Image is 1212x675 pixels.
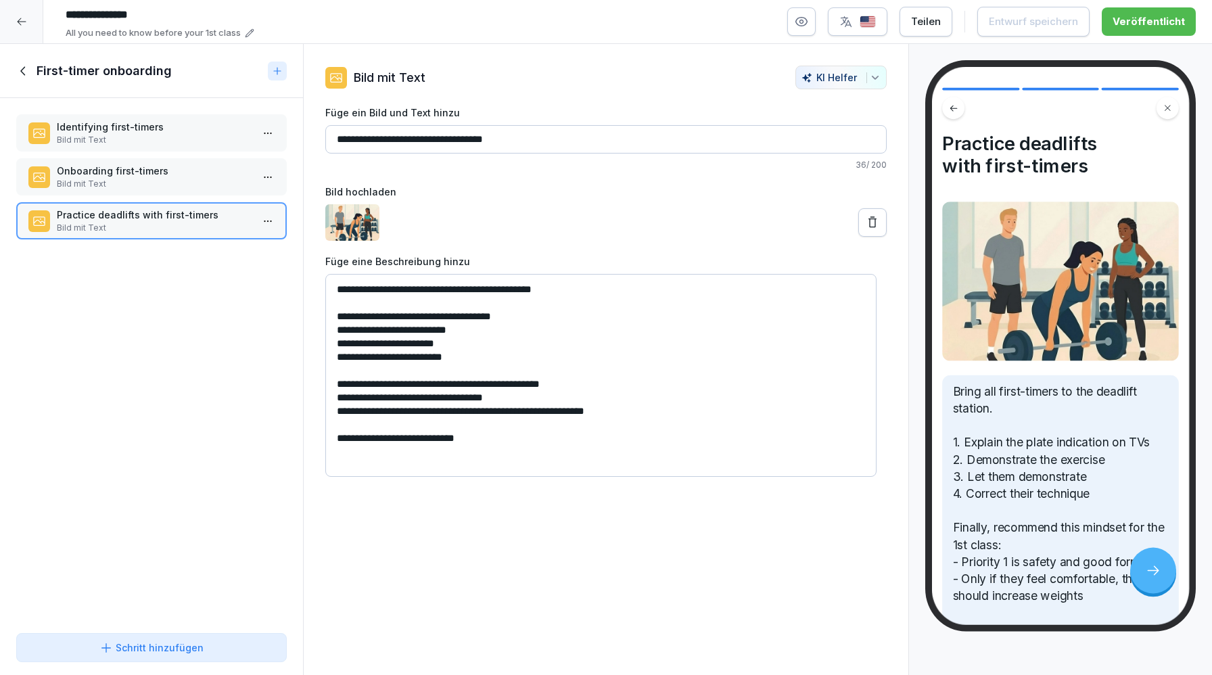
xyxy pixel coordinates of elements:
div: Veröffentlicht [1113,14,1185,29]
div: Identifying first-timersBild mit Text [16,114,287,152]
p: Identifying first-timers [57,120,252,134]
button: Schritt hinzufügen [16,633,287,662]
div: Practice deadlifts with first-timersBild mit Text [16,202,287,239]
img: xe3hwoy4pm9zz73i6tmw3q5g.png [325,204,379,241]
label: Bild hochladen [325,185,887,199]
p: Onboarding first-timers [57,164,252,178]
p: Bild mit Text [354,68,425,87]
p: Bild mit Text [57,222,252,234]
button: KI Helfer [795,66,887,89]
p: 36 / 200 [325,159,887,171]
h4: Practice deadlifts with first-timers [942,133,1179,177]
button: Veröffentlicht [1102,7,1196,36]
p: Bring all first-timers to the deadlift station. 1. Explain the plate indication on TVs 2. Demonst... [953,383,1169,638]
div: Entwurf speichern [989,14,1078,29]
img: us.svg [860,16,876,28]
p: All you need to know before your 1st class [66,26,241,40]
p: Bild mit Text [57,134,252,146]
button: Entwurf speichern [977,7,1090,37]
div: Schritt hinzufügen [99,641,204,655]
h1: First-timer onboarding [37,63,172,79]
label: Füge eine Beschreibung hinzu [325,254,887,269]
div: Teilen [911,14,941,29]
img: Bild und Text Vorschau [942,202,1179,360]
div: KI Helfer [801,72,881,83]
button: Teilen [900,7,952,37]
div: Onboarding first-timersBild mit Text [16,158,287,195]
p: Practice deadlifts with first-timers [57,208,252,222]
p: Bild mit Text [57,178,252,190]
label: Füge ein Bild und Text hinzu [325,106,887,120]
